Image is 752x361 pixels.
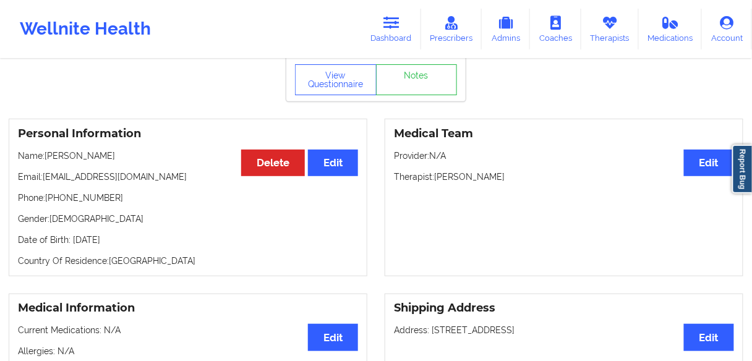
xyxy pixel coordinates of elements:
[394,150,734,162] p: Provider: N/A
[362,9,421,49] a: Dashboard
[421,9,482,49] a: Prescribers
[581,9,639,49] a: Therapists
[18,192,358,204] p: Phone: [PHONE_NUMBER]
[18,234,358,246] p: Date of Birth: [DATE]
[530,9,581,49] a: Coaches
[394,301,734,315] h3: Shipping Address
[482,9,530,49] a: Admins
[308,150,358,176] button: Edit
[394,171,734,183] p: Therapist: [PERSON_NAME]
[18,213,358,225] p: Gender: [DEMOGRAPHIC_DATA]
[18,255,358,267] p: Country Of Residence: [GEOGRAPHIC_DATA]
[18,345,358,357] p: Allergies: N/A
[376,64,458,95] a: Notes
[18,301,358,315] h3: Medical Information
[639,9,703,49] a: Medications
[702,9,752,49] a: Account
[18,324,358,336] p: Current Medications: N/A
[732,145,752,193] a: Report Bug
[684,150,734,176] button: Edit
[394,324,734,336] p: Address: [STREET_ADDRESS]
[241,150,305,176] button: Delete
[684,324,734,350] button: Edit
[18,171,358,183] p: Email: [EMAIL_ADDRESS][DOMAIN_NAME]
[18,150,358,162] p: Name: [PERSON_NAME]
[295,64,377,95] button: View Questionnaire
[18,127,358,141] h3: Personal Information
[308,324,358,350] button: Edit
[394,127,734,141] h3: Medical Team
